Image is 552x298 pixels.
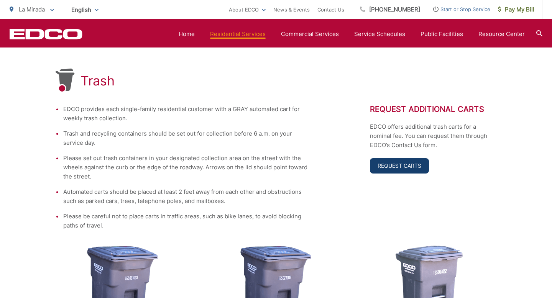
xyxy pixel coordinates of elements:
a: Resource Center [478,29,525,39]
li: Please set out trash containers in your designated collection area on the street with the wheels ... [63,154,309,181]
a: EDCD logo. Return to the homepage. [10,29,82,39]
span: English [66,3,104,16]
a: Service Schedules [354,29,405,39]
a: News & Events [273,5,310,14]
li: Automated carts should be placed at least 2 feet away from each other and obstructions such as pa... [63,187,309,206]
a: About EDCO [229,5,266,14]
a: Public Facilities [421,29,463,39]
a: Home [179,29,195,39]
a: Residential Services [210,29,266,39]
li: Please be careful not to place carts in traffic areas, such as bike lanes, to avoid blocking path... [63,212,309,230]
span: Pay My Bill [498,5,534,14]
a: Contact Us [317,5,344,14]
a: Commercial Services [281,29,339,39]
li: EDCO provides each single-family residential customer with a GRAY automated cart for weekly trash... [63,105,309,123]
h2: Request Additional Carts [370,105,496,114]
h1: Trash [80,73,115,88]
li: Trash and recycling containers should be set out for collection before 6 a.m. on your service day. [63,129,309,147]
span: La Mirada [19,6,45,13]
a: Request Carts [370,158,429,174]
p: EDCO offers additional trash carts for a nominal fee. You can request them through EDCO’s Contact... [370,122,496,150]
